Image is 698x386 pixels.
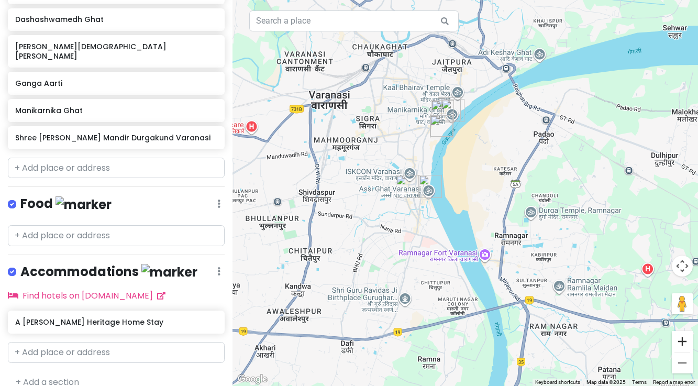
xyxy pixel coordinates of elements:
[15,133,217,142] h6: Shree [PERSON_NAME] Mandir Durgakund Varanasi
[653,379,695,385] a: Report a map error
[249,10,459,31] input: Search a place
[15,106,217,115] h6: Manikarnika Ghat
[431,100,454,123] div: Shri Kashi Vishwanath Temple
[586,379,626,385] span: Map data ©2025
[235,372,270,386] img: Google
[15,42,217,61] h6: [PERSON_NAME][DEMOGRAPHIC_DATA][PERSON_NAME]
[672,293,693,314] button: Drag Pegman onto the map to open Street View
[15,79,217,88] h6: Ganga Aarti
[8,290,165,302] a: Find hotels on [DOMAIN_NAME]
[672,256,693,277] button: Map camera controls
[430,114,453,137] div: Ganga Aarti
[441,99,464,122] div: Manikarnika Ghat
[56,196,112,213] img: marker
[672,352,693,373] button: Zoom out
[632,379,647,385] a: Terms (opens in new tab)
[20,195,112,213] h4: Food
[15,15,217,24] h6: Dashashwamedh Ghat
[15,317,217,327] h6: A [PERSON_NAME] Heritage Home Stay
[8,225,225,246] input: + Add place or address
[8,158,225,179] input: + Add place or address
[235,372,270,386] a: Open this area in Google Maps (opens a new window)
[535,379,580,386] button: Keyboard shortcuts
[419,175,442,198] div: Assi ghat
[438,97,461,120] div: Cremation in varanasi
[141,264,197,280] img: marker
[396,175,419,198] div: Shree Durga Mata Mandir Durgakund Varanasi
[20,263,197,281] h4: Accommodations
[672,331,693,352] button: Zoom in
[430,115,453,138] div: Dashashwamedh Ghat
[8,342,225,363] input: + Add place or address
